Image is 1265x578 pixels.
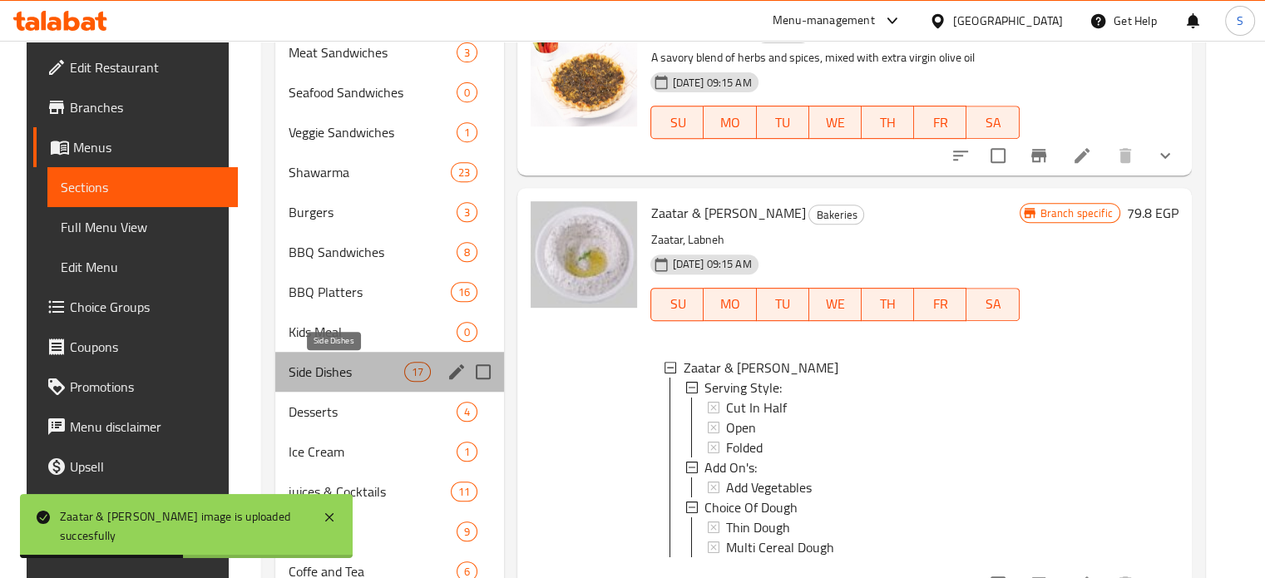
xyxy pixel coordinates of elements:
[33,47,238,87] a: Edit Restaurant
[710,292,749,316] span: MO
[726,417,756,437] span: Open
[1072,146,1092,165] a: Edit menu item
[457,82,477,102] div: items
[444,359,469,384] button: edit
[289,162,451,182] span: Shawarma
[763,292,803,316] span: TU
[275,152,504,192] div: Shawarma23
[289,362,404,382] span: Side Dishes
[726,517,790,537] span: Thin Dough
[275,312,504,352] div: Kids Meal0
[457,442,477,462] div: items
[61,217,225,237] span: Full Menu View
[914,288,966,321] button: FR
[404,362,431,382] div: items
[452,484,477,500] span: 11
[275,72,504,112] div: Seafood Sandwiches0
[973,292,1012,316] span: SA
[809,106,862,139] button: WE
[704,106,756,139] button: MO
[704,457,757,477] span: Add On's:
[921,292,960,316] span: FR
[531,201,637,308] img: Zaatar & Labneh Mankosha
[868,292,907,316] span: TH
[726,477,812,497] span: Add Vegetables
[70,297,225,317] span: Choice Groups
[61,177,225,197] span: Sections
[289,82,457,102] span: Seafood Sandwiches
[457,85,477,101] span: 0
[763,111,803,135] span: TU
[275,352,504,392] div: Side Dishes17edit
[658,292,697,316] span: SU
[289,322,457,342] span: Kids Meal
[1237,12,1243,30] span: S
[275,32,504,72] div: Meat Sandwiches3
[289,521,457,541] span: Cold Drinks
[457,322,477,342] div: items
[33,287,238,327] a: Choice Groups
[808,205,864,225] div: Bakeries
[457,125,477,141] span: 1
[457,42,477,62] div: items
[289,42,457,62] span: Meat Sandwiches
[33,127,238,167] a: Menus
[973,111,1012,135] span: SA
[451,162,477,182] div: items
[966,288,1019,321] button: SA
[457,521,477,541] div: items
[1127,201,1179,225] h6: 79.8 EGP
[70,57,225,77] span: Edit Restaurant
[966,106,1019,139] button: SA
[289,202,457,222] div: Burgers
[650,47,1019,68] p: A savory blend of herbs and spices, mixed with extra virgin olive oil
[33,367,238,407] a: Promotions
[757,288,809,321] button: TU
[650,288,704,321] button: SU
[451,482,477,501] div: items
[809,288,862,321] button: WE
[457,324,477,340] span: 0
[452,165,477,180] span: 23
[33,407,238,447] a: Menu disclaimer
[683,358,838,378] span: Zaatar & [PERSON_NAME]
[809,205,863,225] span: Bakeries
[70,377,225,397] span: Promotions
[1034,205,1119,221] span: Branch specific
[704,378,782,398] span: Serving Style:
[726,537,834,557] span: Multi Cereal Dough
[60,507,306,545] div: Zaatar & [PERSON_NAME] image is uploaded succesfully
[33,87,238,127] a: Branches
[650,106,704,139] button: SU
[650,200,805,225] span: Zaatar & [PERSON_NAME]
[1155,146,1175,165] svg: Show Choices
[70,457,225,477] span: Upsell
[710,111,749,135] span: MO
[953,12,1063,30] div: [GEOGRAPHIC_DATA]
[61,257,225,277] span: Edit Menu
[921,111,960,135] span: FR
[457,524,477,540] span: 9
[275,192,504,232] div: Burgers3
[289,482,451,501] div: juices & Cocktails
[457,122,477,142] div: items
[773,11,875,31] div: Menu-management
[275,272,504,312] div: BBQ Platters16
[658,111,697,135] span: SU
[757,106,809,139] button: TU
[868,111,907,135] span: TH
[457,404,477,420] span: 4
[33,447,238,487] a: Upsell
[289,242,457,262] span: BBQ Sandwiches
[816,292,855,316] span: WE
[289,122,457,142] span: Veggie Sandwiches
[47,247,238,287] a: Edit Menu
[275,472,504,511] div: juices & Cocktails11
[1105,136,1145,175] button: delete
[289,442,457,462] span: Ice Cream
[47,207,238,247] a: Full Menu View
